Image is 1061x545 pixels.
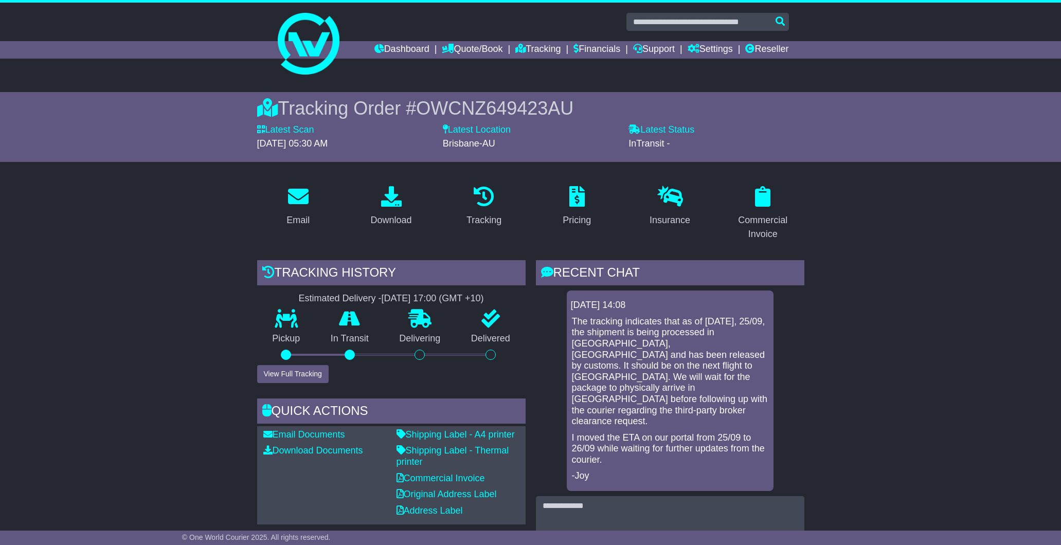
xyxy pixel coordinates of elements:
a: Support [633,41,675,59]
a: Reseller [745,41,788,59]
p: Pickup [257,333,316,344]
div: Email [286,213,310,227]
label: Latest Status [628,124,694,136]
span: InTransit - [628,138,670,149]
div: [DATE] 17:00 (GMT +10) [382,293,484,304]
a: Tracking [515,41,561,59]
span: [DATE] 05:30 AM [257,138,328,149]
div: Estimated Delivery - [257,293,526,304]
a: Download [364,183,418,231]
label: Latest Scan [257,124,314,136]
a: Email Documents [263,429,345,440]
a: Address Label [397,505,463,516]
a: Download Documents [263,445,363,456]
a: Financials [573,41,620,59]
p: In Transit [315,333,384,344]
p: I moved the ETA on our portal from 25/09 to 26/09 while waiting for further updates from the cour... [572,432,768,466]
div: Download [370,213,411,227]
div: Commercial Invoice [728,213,798,241]
div: Tracking Order # [257,97,804,119]
div: Tracking [466,213,501,227]
a: Pricing [556,183,598,231]
a: Settings [688,41,733,59]
p: The tracking indicates that as of [DATE], 25/09, the shipment is being processed in [GEOGRAPHIC_D... [572,316,768,427]
div: Insurance [650,213,690,227]
span: OWCNZ649423AU [416,98,573,119]
p: Delivering [384,333,456,344]
a: Tracking [460,183,508,231]
button: View Full Tracking [257,365,329,383]
label: Latest Location [443,124,511,136]
a: Insurance [643,183,697,231]
p: -Joy [572,470,768,482]
div: [DATE] 14:08 [571,300,769,311]
div: Tracking history [257,260,526,288]
a: Dashboard [374,41,429,59]
a: Shipping Label - Thermal printer [397,445,509,467]
span: © One World Courier 2025. All rights reserved. [182,533,331,541]
a: Quote/Book [442,41,502,59]
p: Delivered [456,333,526,344]
div: RECENT CHAT [536,260,804,288]
a: Original Address Label [397,489,497,499]
a: Commercial Invoice [397,473,485,483]
div: Quick Actions [257,398,526,426]
a: Shipping Label - A4 printer [397,429,515,440]
a: Commercial Invoice [722,183,804,245]
div: Pricing [563,213,591,227]
a: Email [280,183,316,231]
span: Brisbane-AU [443,138,495,149]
